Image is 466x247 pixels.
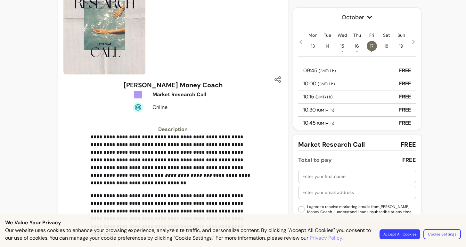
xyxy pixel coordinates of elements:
[318,81,335,87] span: ( GMT+1 h )
[323,41,333,51] span: 14
[308,41,318,51] span: 13
[298,13,416,22] span: October
[298,140,365,149] span: Market Research Call
[367,41,377,51] span: 17
[124,81,223,89] h3: [PERSON_NAME] Money Coach
[317,121,334,126] span: ( GMT+1 h )
[338,32,347,38] p: Wed
[402,156,416,165] div: FREE
[423,229,461,239] button: Cookie Settings
[133,89,143,100] img: Tickets Icon
[302,173,412,180] input: Enter your first name
[341,48,343,54] span: •
[381,41,392,51] span: 18
[399,106,411,114] p: FREE
[5,227,371,242] p: Our website uses cookies to enhance your browsing experience, analyze site traffic, and personali...
[383,32,390,38] p: Sat
[399,119,411,127] p: FREE
[308,32,317,38] p: Mon
[353,32,361,38] p: Thu
[324,32,331,38] p: Tue
[303,80,335,88] p: 10:00
[303,119,334,127] p: 10:45
[319,68,336,73] span: ( GMT+1 h )
[337,41,347,51] span: 15
[396,41,406,51] span: 19
[303,106,334,114] p: 10:30
[380,229,420,239] button: Accept All Cookies
[371,48,372,54] span: •
[298,156,332,165] div: Total to pay
[369,32,374,38] p: Fri
[315,95,332,100] span: ( GMT+1 h )
[399,93,411,101] p: FREE
[401,140,416,149] span: FREE
[5,219,461,227] p: We Value Your Privacy
[317,108,334,113] span: ( GMT+1 h )
[397,32,405,38] p: Sun
[152,91,220,98] div: Market Research Call
[310,234,342,242] a: Privacy Policy
[91,126,255,133] h3: Description
[152,104,220,111] div: Online
[399,80,411,88] p: FREE
[352,41,362,51] span: 16
[303,67,336,74] p: 09:45
[356,48,358,54] span: •
[302,189,412,196] input: Enter your email address
[399,67,411,74] p: FREE
[303,93,332,101] p: 10:15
